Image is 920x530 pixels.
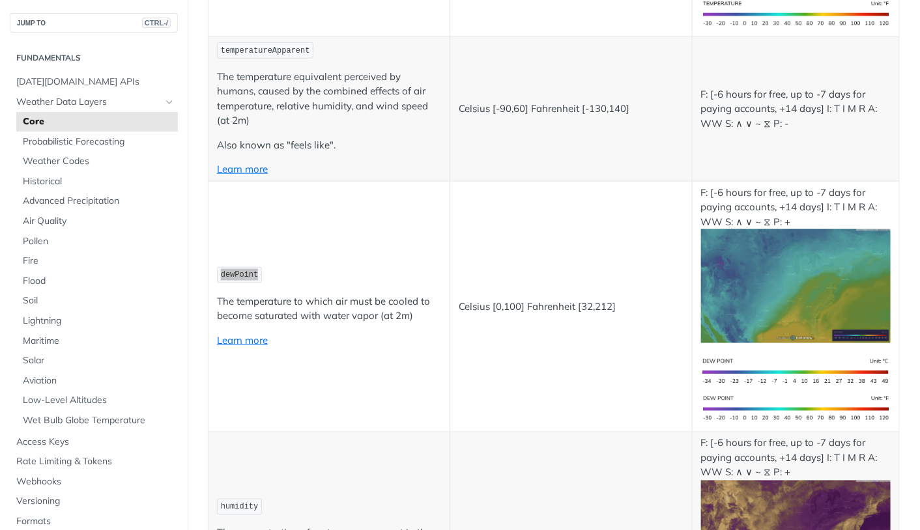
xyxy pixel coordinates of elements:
[16,172,178,191] a: Historical
[23,235,175,248] span: Pollen
[10,52,178,64] h2: Fundamentals
[23,115,175,128] span: Core
[16,76,175,89] span: [DATE][DOMAIN_NAME] APIs
[459,102,683,117] p: Celsius [-90,60] Fahrenheit [-130,140]
[16,411,178,430] a: Wet Bulb Globe Temperature
[221,46,310,55] span: temperatureApparent
[16,232,178,251] a: Pollen
[23,155,175,168] span: Weather Codes
[23,394,175,407] span: Low-Level Altitudes
[16,272,178,291] a: Flood
[10,92,178,112] a: Weather Data LayersHide subpages for Weather Data Layers
[16,112,178,132] a: Core
[16,331,178,351] a: Maritime
[221,270,259,279] span: dewPoint
[23,175,175,188] span: Historical
[16,436,175,449] span: Access Keys
[10,72,178,92] a: [DATE][DOMAIN_NAME] APIs
[142,18,171,28] span: CTRL-/
[23,314,175,328] span: Lightning
[23,195,175,208] span: Advanced Precipitation
[16,371,178,391] a: Aviation
[10,452,178,471] a: Rate Limiting & Tokens
[16,351,178,370] a: Solar
[16,311,178,331] a: Lightning
[701,279,891,292] span: Expand image
[217,163,268,175] a: Learn more
[16,96,161,109] span: Weather Data Layers
[23,135,175,148] span: Probabilistic Forecasting
[217,138,441,153] p: Also known as "feels like".
[217,294,441,324] p: The temperature to which air must be cooled to become saturated with water vapor (at 2m)
[217,334,268,346] a: Learn more
[23,414,175,427] span: Wet Bulb Globe Temperature
[16,455,175,468] span: Rate Limiting & Tokens
[16,132,178,152] a: Probabilistic Forecasting
[10,492,178,511] a: Versioning
[16,515,175,528] span: Formats
[701,87,891,132] p: F: [-6 hours for free, up to -7 days for paying accounts, +14 days] I: T I M R A: WW S: ∧ ∨ ~ ⧖ P: -
[23,335,175,348] span: Maritime
[10,472,178,492] a: Webhooks
[459,300,683,314] p: Celsius [0,100] Fahrenheit [32,212]
[23,294,175,307] span: Soil
[217,70,441,128] p: The temperature equivalent perceived by humans, caused by the combined effects of air temperature...
[16,191,178,211] a: Advanced Precipitation
[16,391,178,410] a: Low-Level Altitudes
[10,432,178,452] a: Access Keys
[16,212,178,231] a: Air Quality
[16,251,178,271] a: Fire
[701,186,891,343] p: F: [-6 hours for free, up to -7 days for paying accounts, +14 days] I: T I M R A: WW S: ∧ ∨ ~ ⧖ P: +
[10,13,178,33] button: JUMP TOCTRL-/
[23,215,175,228] span: Air Quality
[221,503,259,512] span: humidity
[23,255,175,268] span: Fire
[23,374,175,387] span: Aviation
[16,495,175,508] span: Versioning
[16,152,178,171] a: Weather Codes
[23,354,175,367] span: Solar
[16,475,175,488] span: Webhooks
[164,97,175,107] button: Hide subpages for Weather Data Layers
[701,402,891,414] span: Expand image
[23,275,175,288] span: Flood
[16,291,178,311] a: Soil
[701,365,891,377] span: Expand image
[701,7,891,19] span: Expand image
